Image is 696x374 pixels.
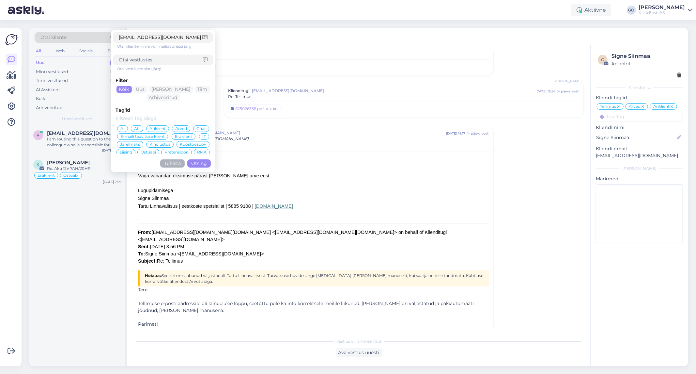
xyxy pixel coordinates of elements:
span: [EMAIL_ADDRESS][DOMAIN_NAME] [252,88,535,94]
p: Kliendi tag'id [596,94,683,101]
b: To: [138,251,145,256]
a: [PERSON_NAME]Klick Eesti AS [639,5,692,15]
div: Otsi kliente nime või meiliaadressi järgi [117,43,213,49]
b: From: [138,230,152,235]
div: Kõik [116,86,132,93]
div: Minu vestlused [36,69,68,75]
span: Re: Tellimus [228,94,251,100]
div: 2 [110,77,119,84]
span: Ostuabi [63,173,79,177]
span: Klienditugi [228,88,249,94]
div: Aktiivne [571,4,611,16]
a: S25026356.pdf111.6 kB [228,105,282,113]
div: Web [54,47,66,55]
div: I am routing this question to the colleague who is responsible for this topic. The reply might ta... [47,136,121,148]
div: Email [106,47,120,55]
p: Märkmed [596,175,683,182]
div: Uus [36,59,44,66]
span: r [37,133,40,138]
div: Tiimi vestlused [36,77,68,84]
div: Väga vabandan eksimuse pärast [PERSON_NAME] arve eest. [138,172,489,179]
div: Kliendi info [596,85,683,90]
div: Tere [138,158,489,165]
div: Filter [116,77,211,84]
div: Arhiveeritud [36,105,63,111]
p: Kliendi nimi [596,124,683,131]
input: Otsi kliente [119,34,202,41]
span: AI [120,127,125,131]
span: Hoiatus: [145,273,162,278]
div: Tag'id [116,107,211,114]
span: Vestlus on arhiveeritud [336,338,381,344]
input: Lisa tag [596,112,683,122]
div: [DATE] 16:17 [446,131,465,136]
span: Arved [629,105,641,108]
span: Tere, [138,287,148,293]
input: Otsi vestlustes [119,57,203,63]
input: Lisa nimi [596,134,675,141]
div: 111.6 kB [265,106,278,112]
div: Klick Eesti AS [639,10,685,15]
span: K [37,162,40,167]
span: Järelmaks [120,142,140,146]
p: Kliendi email [596,145,683,152]
span: [PERSON_NAME] [553,79,581,84]
p: [EMAIL_ADDRESS][DOMAIN_NAME] [596,152,683,159]
span: Uued vestlused [62,116,93,122]
div: Re: Aku 12V 7AH/20HR [47,166,121,171]
span: Signe Siinmaa [138,196,169,201]
div: [PERSON_NAME] [596,166,683,171]
div: [DATE] 7:59 [103,179,121,184]
div: AI Assistent [36,87,60,93]
div: [DATE] 9:04 [102,148,121,153]
input: Filtreeri tag'idega [116,115,211,122]
div: 2 [110,59,119,66]
b: Subject: [138,258,157,264]
img: Askly Logo [5,33,18,46]
div: S25026356.pdf [235,106,264,112]
span: c [601,57,604,62]
div: Signe Siinmaa [611,52,681,60]
span: E-maili teavituse klient [120,135,165,138]
div: Socials [78,47,94,55]
b: Sent: [138,244,150,249]
span: Tellimus [600,105,616,108]
div: Otsi vestluste sisu järgi [117,66,213,72]
div: Kõik [36,95,45,102]
div: [DATE] 15:56 [535,89,555,94]
div: Ava vestlus uuesti [336,348,382,357]
span: Eraklient [38,173,55,177]
span: Liising [120,150,132,154]
span: Äriklient [653,105,670,108]
div: ( 4 päeva eest ) [467,131,489,136]
span: Parimat! [138,321,158,327]
a: [DOMAIN_NAME] [255,203,293,209]
td: See kiri on saabunud väljastpoolt Tartu Linnavalitsust. Turvalisuse huvides ärge [MEDICAL_DATA] [... [140,270,489,286]
span: Kuido Karula [47,160,90,166]
font: [EMAIL_ADDRESS][DOMAIN_NAME][DOMAIN_NAME] <[EMAIL_ADDRESS][DOMAIN_NAME][DOMAIN_NAME]> on behalf o... [138,230,447,264]
span: [EMAIL_ADDRESS][DOMAIN_NAME] [168,130,446,136]
span: Tartu Linnavalitsus | eestkoste spetsialist | 5885 9108 | [138,203,254,209]
div: All [35,47,42,55]
span: reetraenok@gmail.com [47,130,115,136]
div: # clanlril [611,60,681,67]
div: 2 [110,69,119,75]
div: ( 4 päeva eest ) [557,89,580,94]
div: GO [627,6,636,15]
span: Lugupidamisega [138,188,173,193]
div: [PERSON_NAME] [639,5,685,10]
span: Otsi kliente [40,34,67,41]
span: Tellimuse e-posti aadressile oli läinud .eee lõppu, seetõttu pole ka info korrektsele meilile lii... [138,301,474,313]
